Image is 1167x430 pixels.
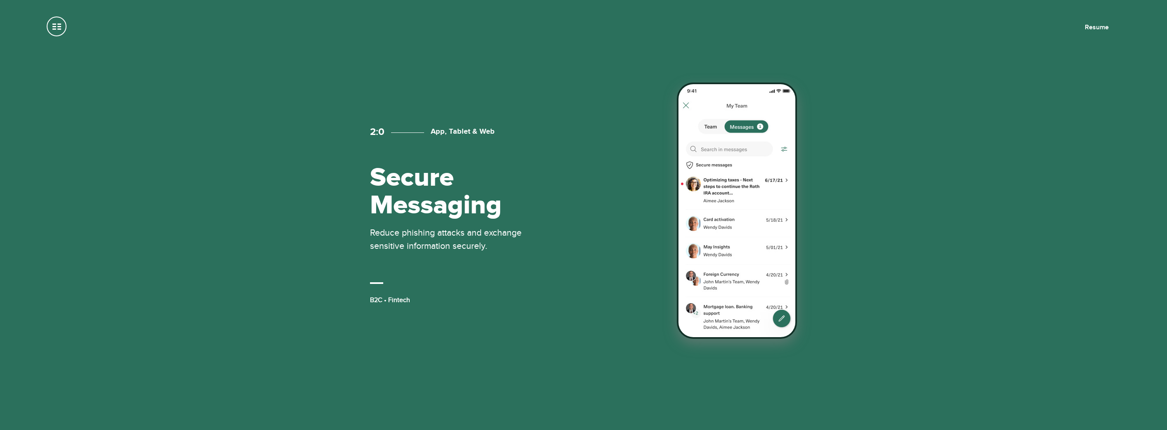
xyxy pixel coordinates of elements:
a: Resume [1085,23,1109,31]
h3: App, Tablet & Web [391,127,495,136]
span: B2C • Fintech [370,296,410,304]
span: 2:0 [370,126,384,138]
a: 2:0 App, Tablet & Web Secure Messaging Reduce phishing attacks and exchange sensitive information... [336,86,831,344]
p: Reduce phishing attacks and exchange sensitive information securely. [370,226,535,253]
h2: Secure Messaging [370,164,535,220]
img: Expo [677,83,797,339]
